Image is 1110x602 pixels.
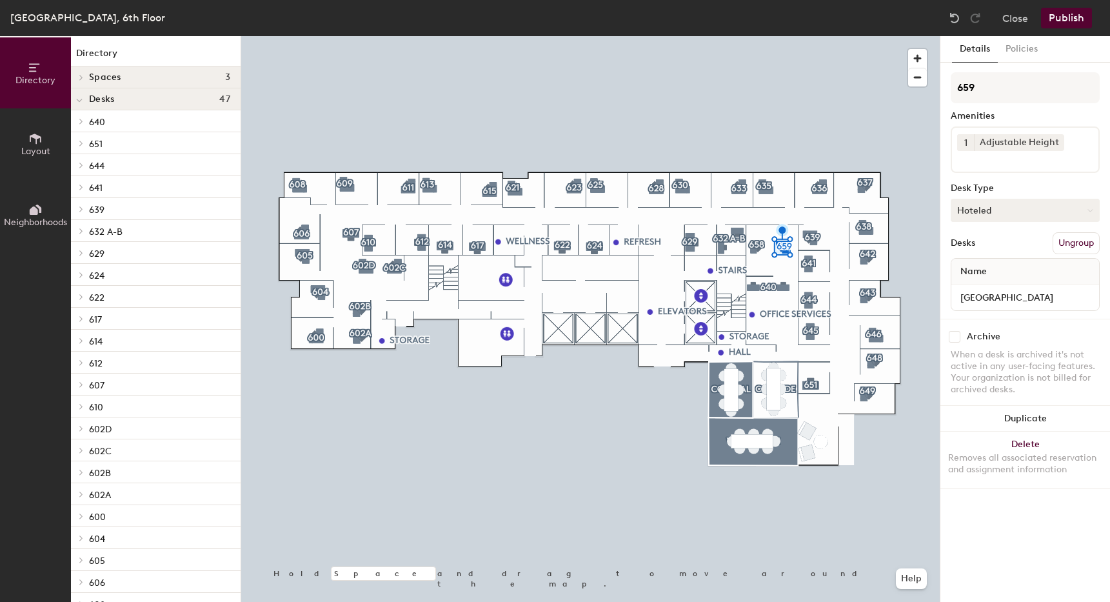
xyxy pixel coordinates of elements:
[998,36,1046,63] button: Policies
[89,424,112,435] span: 602D
[89,402,103,413] span: 610
[89,270,104,281] span: 624
[964,136,967,150] span: 1
[89,358,103,369] span: 612
[974,134,1064,151] div: Adjustable Height
[10,10,165,26] div: [GEOGRAPHIC_DATA], 6th Floor
[951,349,1100,396] div: When a desk is archived it's not active in any user-facing features. Your organization is not bil...
[4,217,67,228] span: Neighborhoods
[89,161,104,172] span: 644
[89,183,103,194] span: 641
[225,72,230,83] span: 3
[951,183,1100,194] div: Desk Type
[957,134,974,151] button: 1
[89,446,112,457] span: 602C
[89,139,103,150] span: 651
[969,12,982,25] img: Redo
[1002,8,1028,28] button: Close
[1053,232,1100,254] button: Ungroup
[89,226,123,237] span: 632 A-B
[948,12,961,25] img: Undo
[89,512,106,523] span: 600
[71,46,241,66] h1: Directory
[940,432,1110,488] button: DeleteRemoves all associated reservation and assignment information
[952,36,998,63] button: Details
[89,72,121,83] span: Spaces
[1041,8,1092,28] button: Publish
[89,248,104,259] span: 629
[89,292,104,303] span: 622
[948,452,1102,476] div: Removes all associated reservation and assignment information
[951,199,1100,222] button: Hoteled
[951,238,975,248] div: Desks
[954,260,993,283] span: Name
[89,577,105,588] span: 606
[89,490,111,501] span: 602A
[954,288,1096,306] input: Unnamed desk
[21,146,50,157] span: Layout
[219,94,230,105] span: 47
[89,468,111,479] span: 602B
[89,380,104,391] span: 607
[89,205,104,216] span: 639
[89,314,102,325] span: 617
[951,111,1100,121] div: Amenities
[89,94,114,105] span: Desks
[967,332,1000,342] div: Archive
[89,556,105,567] span: 605
[89,534,105,545] span: 604
[940,406,1110,432] button: Duplicate
[89,117,105,128] span: 640
[896,568,927,589] button: Help
[15,75,55,86] span: Directory
[89,336,103,347] span: 614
